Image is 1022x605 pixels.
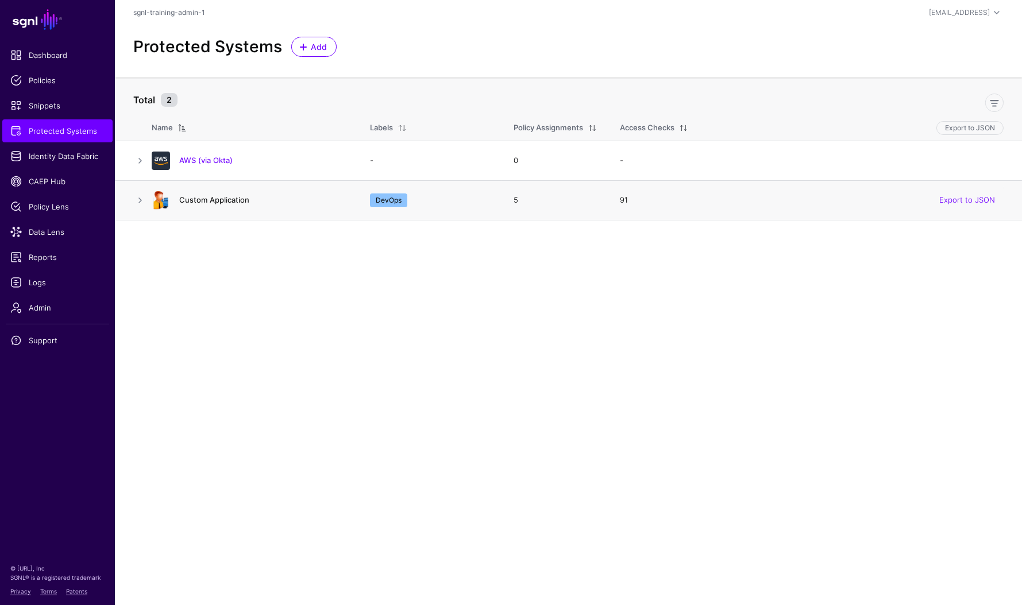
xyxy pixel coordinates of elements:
[2,119,113,142] a: Protected Systems
[10,100,105,111] span: Snippets
[133,8,205,17] a: sgnl-training-admin-1
[502,180,608,220] td: 5
[2,94,113,117] a: Snippets
[10,176,105,187] span: CAEP Hub
[370,122,393,134] div: Labels
[10,302,105,313] span: Admin
[939,195,995,204] a: Export to JSON
[620,155,1004,166] div: -
[10,201,105,212] span: Policy Lens
[2,296,113,319] a: Admin
[310,41,329,53] span: Add
[133,37,282,57] h2: Protected Systems
[40,588,57,595] a: Terms
[179,195,249,204] a: Custom Application
[2,69,113,92] a: Policies
[370,193,407,207] span: DevOps
[2,220,113,243] a: Data Lens
[7,7,108,32] a: SGNL
[2,44,113,67] a: Dashboard
[152,122,173,134] div: Name
[10,588,31,595] a: Privacy
[2,170,113,193] a: CAEP Hub
[10,335,105,346] span: Support
[152,152,170,170] img: svg+xml;base64,PHN2ZyB3aWR0aD0iNjQiIGhlaWdodD0iNjQiIHZpZXdCb3g9IjAgMCA2NCA2NCIgZmlsbD0ibm9uZSIgeG...
[620,195,1004,206] div: 91
[502,141,608,180] td: 0
[10,125,105,137] span: Protected Systems
[2,246,113,269] a: Reports
[2,271,113,294] a: Logs
[2,145,113,168] a: Identity Data Fabric
[10,277,105,288] span: Logs
[152,191,170,210] img: svg+xml;base64,PHN2ZyB3aWR0aD0iOTgiIGhlaWdodD0iMTIyIiB2aWV3Qm94PSIwIDAgOTggMTIyIiBmaWxsPSJub25lIi...
[179,156,233,165] a: AWS (via Okta)
[66,588,87,595] a: Patents
[620,122,674,134] div: Access Checks
[358,141,502,180] td: -
[10,75,105,86] span: Policies
[10,226,105,238] span: Data Lens
[133,94,155,106] strong: Total
[936,121,1004,135] button: Export to JSON
[10,251,105,263] span: Reports
[10,564,105,573] p: © [URL], Inc
[161,93,178,107] small: 2
[10,573,105,582] p: SGNL® is a registered trademark
[2,195,113,218] a: Policy Lens
[10,49,105,61] span: Dashboard
[929,7,990,18] div: [EMAIL_ADDRESS]
[291,37,337,57] a: Add
[10,150,105,162] span: Identity Data Fabric
[514,122,583,134] div: Policy Assignments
